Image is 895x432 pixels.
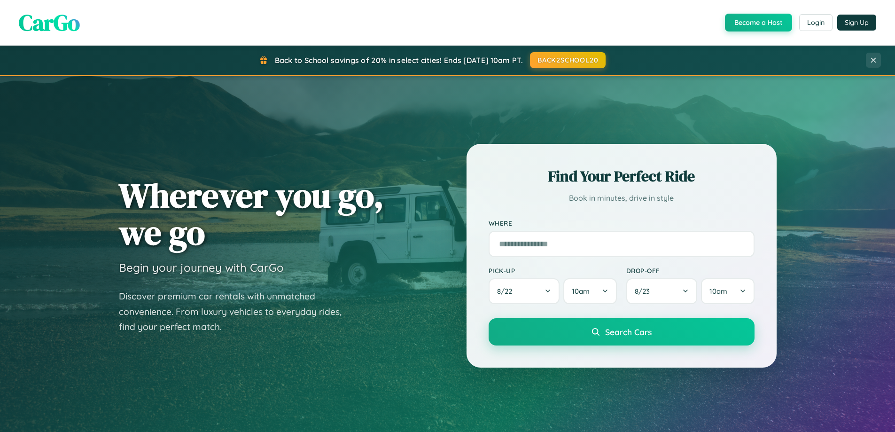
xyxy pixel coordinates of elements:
label: Pick-up [489,267,617,275]
p: Book in minutes, drive in style [489,191,755,205]
span: 8 / 23 [635,287,654,296]
h1: Wherever you go, we go [119,177,384,251]
button: 8/23 [626,278,698,304]
span: Search Cars [605,327,652,337]
span: 8 / 22 [497,287,517,296]
span: 10am [709,287,727,296]
h2: Find Your Perfect Ride [489,166,755,187]
button: 10am [563,278,616,304]
p: Discover premium car rentals with unmatched convenience. From luxury vehicles to everyday rides, ... [119,289,354,335]
button: 8/22 [489,278,560,304]
span: 10am [572,287,590,296]
button: 10am [701,278,754,304]
button: Search Cars [489,318,755,346]
span: CarGo [19,7,80,38]
label: Where [489,219,755,227]
button: Become a Host [725,14,792,31]
button: BACK2SCHOOL20 [530,52,606,68]
button: Login [799,14,833,31]
button: Sign Up [837,15,876,31]
h3: Begin your journey with CarGo [119,260,284,275]
span: Back to School savings of 20% in select cities! Ends [DATE] 10am PT. [275,55,523,65]
label: Drop-off [626,267,755,275]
